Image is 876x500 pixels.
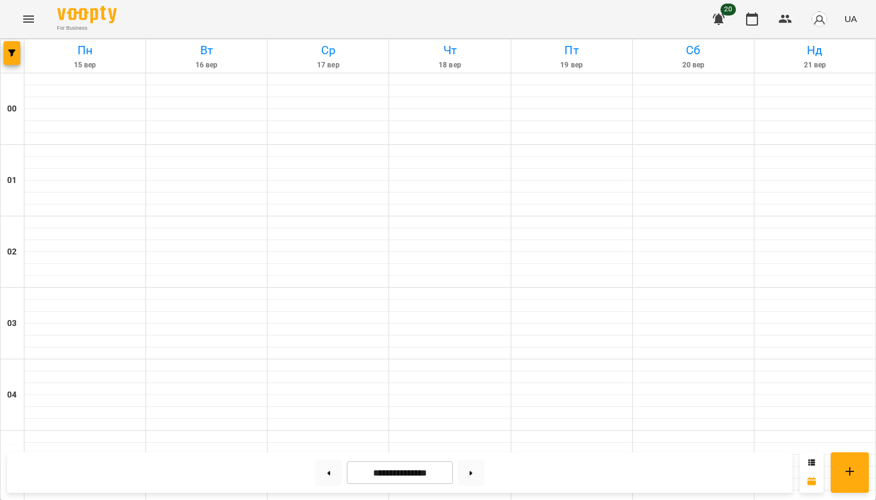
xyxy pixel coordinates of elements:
[26,60,144,71] h6: 15 вер
[391,60,508,71] h6: 18 вер
[269,41,387,60] h6: Ср
[148,60,265,71] h6: 16 вер
[7,103,17,116] h6: 00
[7,174,17,187] h6: 01
[756,60,874,71] h6: 21 вер
[391,41,508,60] h6: Чт
[7,246,17,259] h6: 02
[57,24,117,32] span: For Business
[269,60,387,71] h6: 17 вер
[635,41,752,60] h6: Сб
[844,13,857,25] span: UA
[7,317,17,330] h6: 03
[148,41,265,60] h6: Вт
[513,60,630,71] h6: 19 вер
[513,41,630,60] h6: Пт
[57,6,117,23] img: Voopty Logo
[811,11,828,27] img: avatar_s.png
[840,8,862,30] button: UA
[14,5,43,33] button: Menu
[26,41,144,60] h6: Пн
[756,41,874,60] h6: Нд
[720,4,736,15] span: 20
[635,60,752,71] h6: 20 вер
[7,389,17,402] h6: 04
